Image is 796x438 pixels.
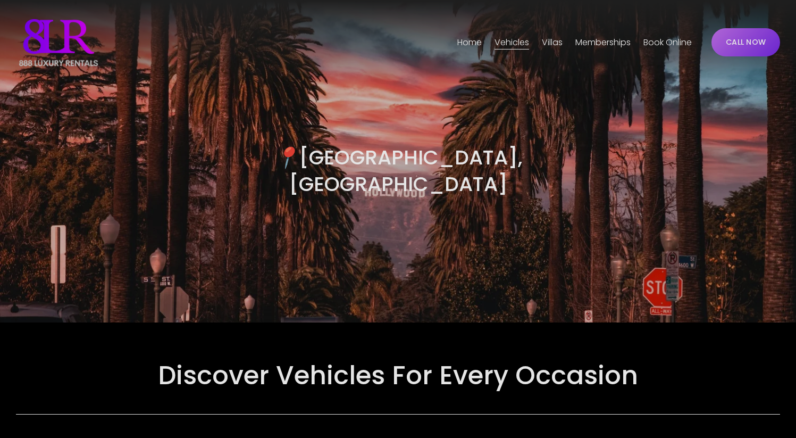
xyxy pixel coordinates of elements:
[495,35,529,51] span: Vehicles
[575,34,631,51] a: Memberships
[16,359,780,392] h2: Discover Vehicles For Every Occasion
[542,35,563,51] span: Villas
[495,34,529,51] a: folder dropdown
[643,34,692,51] a: Book Online
[16,16,101,69] img: Luxury Car &amp; Home Rentals For Every Occasion
[207,144,589,197] h3: [GEOGRAPHIC_DATA], [GEOGRAPHIC_DATA]
[542,34,563,51] a: folder dropdown
[274,144,299,171] em: 📍
[457,34,482,51] a: Home
[711,28,780,56] a: CALL NOW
